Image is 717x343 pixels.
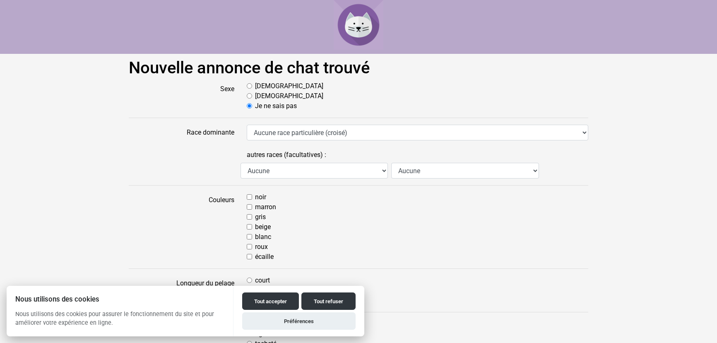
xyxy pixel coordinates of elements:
label: noir [255,192,266,202]
label: écaille [255,252,274,262]
button: Tout refuser [301,292,356,310]
input: Je ne sais pas [247,103,252,109]
label: long [255,285,268,295]
label: [DEMOGRAPHIC_DATA] [255,91,323,101]
input: [DEMOGRAPHIC_DATA] [247,93,252,99]
label: blanc [255,232,271,242]
button: Tout accepter [242,292,299,310]
h1: Nouvelle annonce de chat trouvé [129,58,588,78]
button: Préférences [242,312,356,330]
label: marron [255,202,276,212]
h2: Nous utilisons des cookies [7,295,233,303]
label: court [255,275,270,285]
label: Je ne sais pas [255,101,297,111]
label: Sexe [123,81,241,111]
label: Couleurs [123,192,241,262]
p: Nous utilisons des cookies pour assurer le fonctionnement du site et pour améliorer votre expérie... [7,310,233,334]
label: beige [255,222,271,232]
label: Longueur du pelage [123,275,241,305]
label: roux [255,242,268,252]
label: gris [255,212,266,222]
label: autres races (facultatives) : [247,147,326,163]
input: [DEMOGRAPHIC_DATA] [247,83,252,89]
label: [DEMOGRAPHIC_DATA] [255,81,323,91]
input: court [247,278,252,283]
label: Race dominante [123,125,241,140]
